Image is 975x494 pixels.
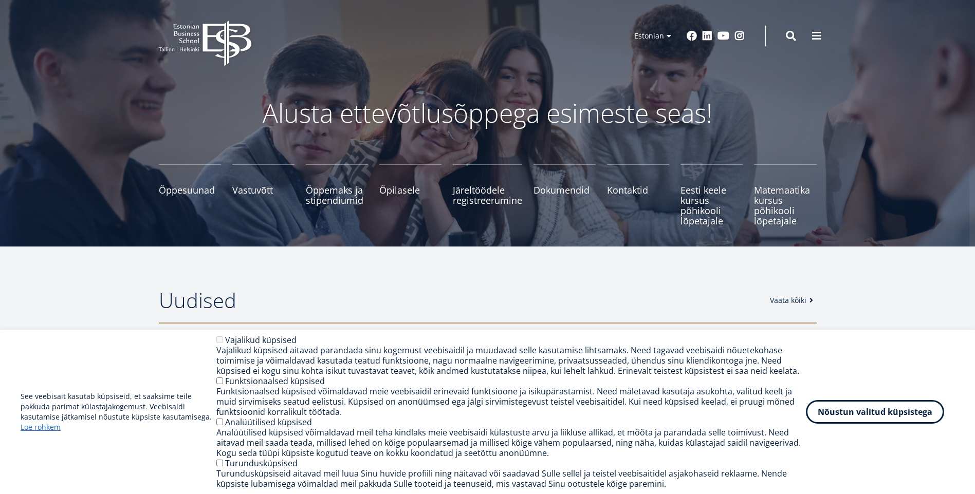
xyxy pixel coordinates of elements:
[770,295,817,306] a: Vaata kõiki
[702,31,712,41] a: Linkedin
[534,185,596,195] span: Dokumendid
[232,164,295,226] a: Vastuvõtt
[453,164,522,226] a: Järeltöödele registreerumine
[754,185,816,226] span: Matemaatika kursus põhikooli lõpetajale
[453,185,522,205] span: Järeltöödele registreerumine
[216,345,806,376] div: Vajalikud küpsised aitavad parandada sinu kogemust veebisaidil ja muudavad selle kasutamise lihts...
[225,334,297,346] label: Vajalikud küpsised
[534,164,596,226] a: Dokumendid
[680,164,743,226] a: Eesti keele kursus põhikooli lõpetajale
[225,416,312,428] label: Analüütilised küpsised
[379,164,441,226] a: Õpilasele
[225,375,325,387] label: Funktsionaalsed küpsised
[806,400,944,424] button: Nõustun valitud küpsistega
[306,185,368,205] span: Õppemaks ja stipendiumid
[216,427,806,458] div: Analüütilised küpsised võimaldavad meil teha kindlaks meie veebisaidi külastuste arvu ja liikluse...
[216,468,806,489] div: Turundusküpsiseid aitavad meil luua Sinu huvide profiili ning näitavad või saadavad Sulle sellel ...
[718,31,729,41] a: Youtube
[216,386,806,417] div: Funktsionaalsed küpsised võimaldavad meie veebisaidil erinevaid funktsioone ja isikupärastamist. ...
[159,288,760,313] h2: Uudised
[379,185,441,195] span: Õpilasele
[754,164,816,226] a: Matemaatika kursus põhikooli lõpetajale
[159,185,221,195] span: Õppesuunad
[607,185,669,195] span: Kontaktid
[680,185,743,226] span: Eesti keele kursus põhikooli lõpetajale
[687,31,697,41] a: Facebook
[21,422,61,432] a: Loe rohkem
[159,164,221,226] a: Õppesuunad
[306,164,368,226] a: Õppemaks ja stipendiumid
[232,185,295,195] span: Vastuvõtt
[734,31,745,41] a: Instagram
[21,391,216,432] p: See veebisait kasutab küpsiseid, et saaksime teile pakkuda parimat külastajakogemust. Veebisaidi ...
[263,96,712,130] i: Alusta ettevõtlusõppega esimeste seas!
[607,164,669,226] a: Kontaktid
[225,458,298,469] label: Turundusküpsised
